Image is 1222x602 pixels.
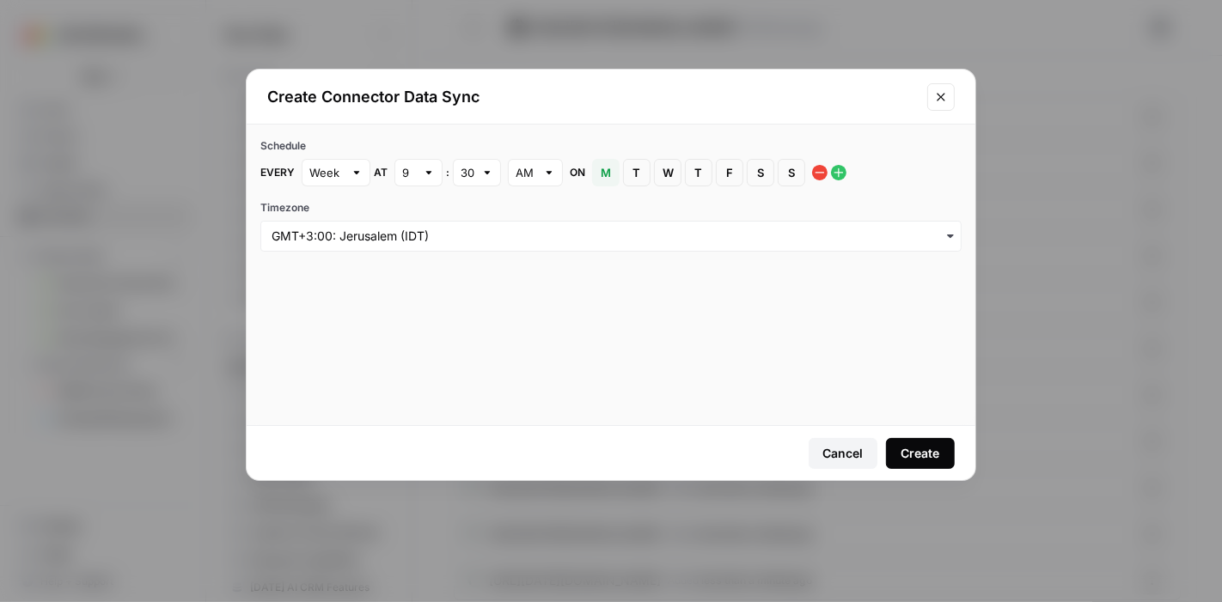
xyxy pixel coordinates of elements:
[886,438,955,469] button: Create
[260,165,295,180] span: Every
[685,159,712,186] button: T
[260,200,962,216] label: Timezone
[716,159,743,186] button: F
[901,445,940,462] div: Create
[747,159,774,186] button: S
[663,164,673,181] span: W
[461,164,474,181] input: 30
[592,159,620,186] button: M
[823,445,864,462] div: Cancel
[632,164,642,181] span: T
[374,165,388,180] span: at
[272,228,950,245] input: GMT+3:00: Jerusalem (IDT)
[260,138,962,154] div: Schedule
[309,164,344,181] input: Week
[654,159,681,186] button: W
[755,164,766,181] span: S
[927,83,955,111] button: Close modal
[623,159,651,186] button: T
[516,164,536,181] input: AM
[778,159,805,186] button: S
[786,164,797,181] span: S
[267,85,917,109] h2: Create Connector Data Sync
[724,164,735,181] span: F
[601,164,611,181] span: M
[402,164,416,181] input: 9
[693,164,704,181] span: T
[446,165,449,180] span: :
[809,438,877,469] button: Cancel
[570,165,585,180] span: on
